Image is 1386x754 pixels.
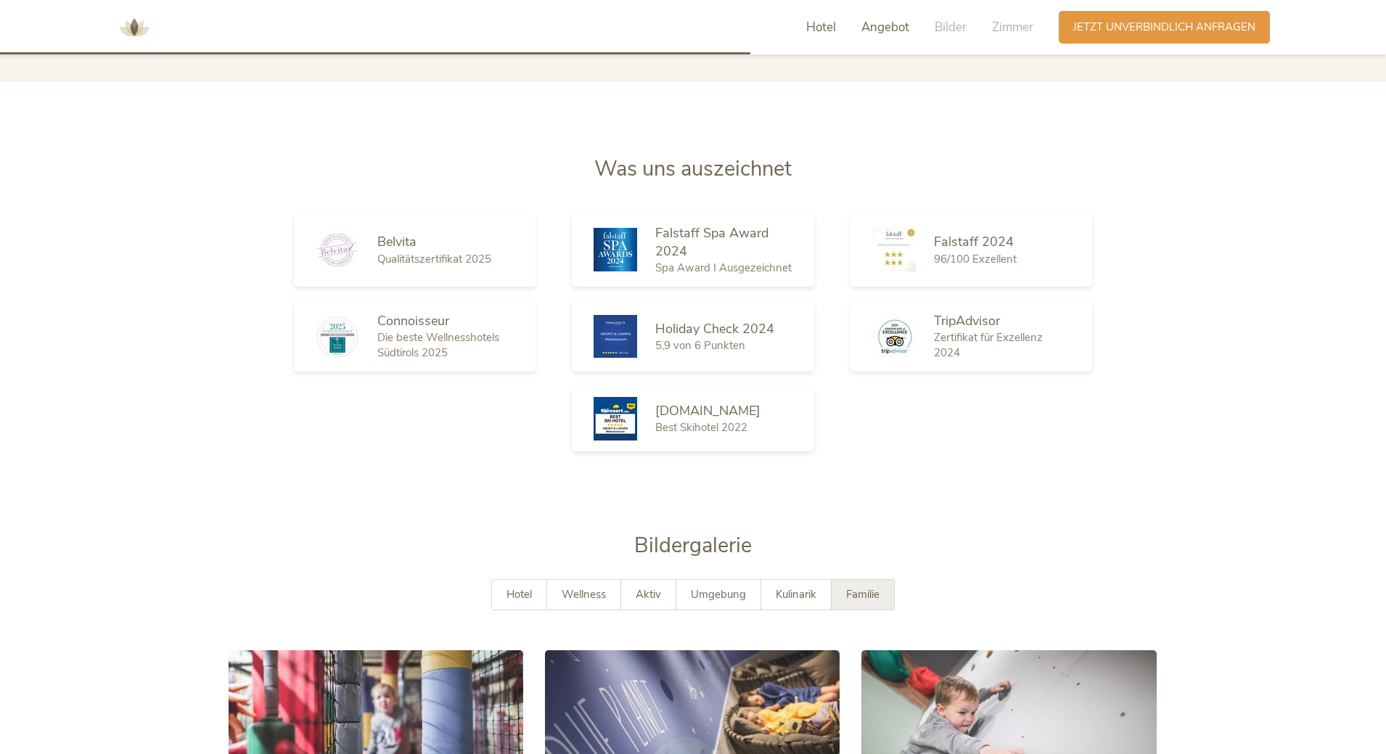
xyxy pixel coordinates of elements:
[934,233,1014,250] span: Falstaff 2024
[934,330,1043,360] span: Zertifikat für Exzellenz 2024
[594,155,792,183] span: Was uns auszeichnet
[934,312,1000,329] span: TripAdvisor
[377,233,417,250] span: Belvita
[655,338,745,353] span: 5,9 von 6 Punkten
[806,19,836,36] span: Hotel
[655,320,774,337] span: Holiday Check 2024
[934,252,1017,266] span: 96/100 Exzellent
[316,315,359,358] img: Connoisseur
[112,6,156,49] img: AMONTI & LUNARIS Wellnessresort
[636,587,661,602] span: Aktiv
[655,261,792,275] span: Spa Award I Ausgezeichnet
[507,587,532,602] span: Hotel
[872,316,916,356] img: TripAdvisor
[562,587,606,602] span: Wellness
[594,397,637,440] img: Skiresort.de
[634,531,752,560] span: Bildergalerie
[846,587,879,602] span: Familie
[594,228,637,271] img: Falstaff Spa Award 2024
[377,312,449,329] span: Connoisseur
[861,19,909,36] span: Angebot
[872,228,916,271] img: Falstaff 2024
[655,420,747,435] span: Best Skihotel 2022
[377,252,491,266] span: Qualitätszertifikat 2025
[594,315,637,358] img: Holiday Check 2024
[112,22,156,32] a: AMONTI & LUNARIS Wellnessresort
[655,402,760,419] span: [DOMAIN_NAME]
[935,19,967,36] span: Bilder
[691,587,746,602] span: Umgebung
[316,234,359,266] img: Belvita
[377,330,499,360] span: Die beste Wellnesshotels Südtirols 2025
[992,19,1033,36] span: Zimmer
[1073,20,1255,35] span: Jetzt unverbindlich anfragen
[776,587,816,602] span: Kulinarik
[655,224,768,260] span: Falstaff Spa Award 2024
